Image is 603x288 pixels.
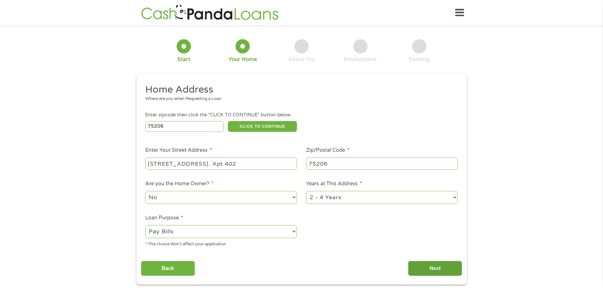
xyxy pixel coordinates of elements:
[409,56,430,63] div: Banking
[141,261,195,276] input: Back
[306,147,349,154] label: Zip/Postal Code
[145,147,212,154] label: Enter Your Street Address
[288,56,315,63] div: About You
[145,215,183,221] label: Loan Purpose
[229,56,257,63] div: Your Home
[408,261,462,276] input: Next
[306,181,362,187] label: Years at This Address
[145,96,453,102] div: Where are you when Requesting a Loan.
[139,4,280,22] img: GetLoanNow Logo
[228,121,297,132] button: CLICK TO CONTINUE
[177,56,191,63] div: Start
[344,56,377,63] div: Employment
[145,239,297,248] div: * This choice Won’t affect your application
[145,112,457,119] div: Enter zipcode then click the "CLICK TO CONTINUE" button below.
[145,83,453,96] h2: Home Address
[145,181,214,187] label: Are you the Home Owner?
[145,121,223,132] input: Enter Zipcode (e.g 01510)
[145,157,297,169] input: 1 Main Street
